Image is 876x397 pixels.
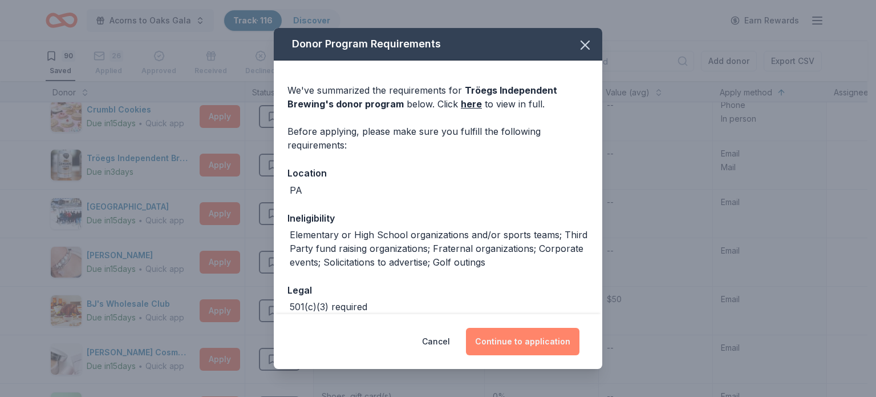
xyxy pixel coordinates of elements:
[287,125,589,152] div: Before applying, please make sure you fulfill the following requirements:
[461,97,482,111] a: here
[287,83,589,111] div: We've summarized the requirements for below. Click to view in full.
[290,228,589,269] div: Elementary or High School organizations and/or sports teams; Third Party fund raising organizatio...
[466,328,579,355] button: Continue to application
[290,183,302,197] div: PA
[287,166,589,181] div: Location
[287,211,589,226] div: Ineligibility
[422,328,450,355] button: Cancel
[274,28,602,61] div: Donor Program Requirements
[287,283,589,298] div: Legal
[290,300,367,314] div: 501(c)(3) required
